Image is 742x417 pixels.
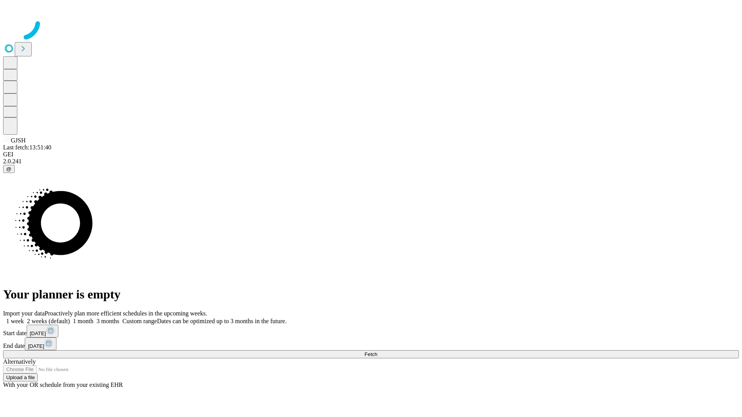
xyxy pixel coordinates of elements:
[3,358,36,365] span: Alternatively
[6,318,24,324] span: 1 week
[3,350,739,358] button: Fetch
[27,325,58,337] button: [DATE]
[45,310,207,317] span: Proactively plan more efficient schedules in the upcoming weeks.
[6,166,12,172] span: @
[3,337,739,350] div: End date
[157,318,286,324] span: Dates can be optimized up to 3 months in the future.
[3,310,45,317] span: Import your data
[3,144,51,151] span: Last fetch: 13:51:40
[3,165,15,173] button: @
[3,325,739,337] div: Start date
[30,331,46,336] span: [DATE]
[25,337,56,350] button: [DATE]
[123,318,157,324] span: Custom range
[3,158,739,165] div: 2.0.241
[11,137,26,144] span: GJSH
[3,151,739,158] div: GEI
[3,373,38,381] button: Upload a file
[73,318,94,324] span: 1 month
[364,351,377,357] span: Fetch
[28,343,44,349] span: [DATE]
[3,287,739,302] h1: Your planner is empty
[3,381,123,388] span: With your OR schedule from your existing EHR
[97,318,119,324] span: 3 months
[27,318,70,324] span: 2 weeks (default)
